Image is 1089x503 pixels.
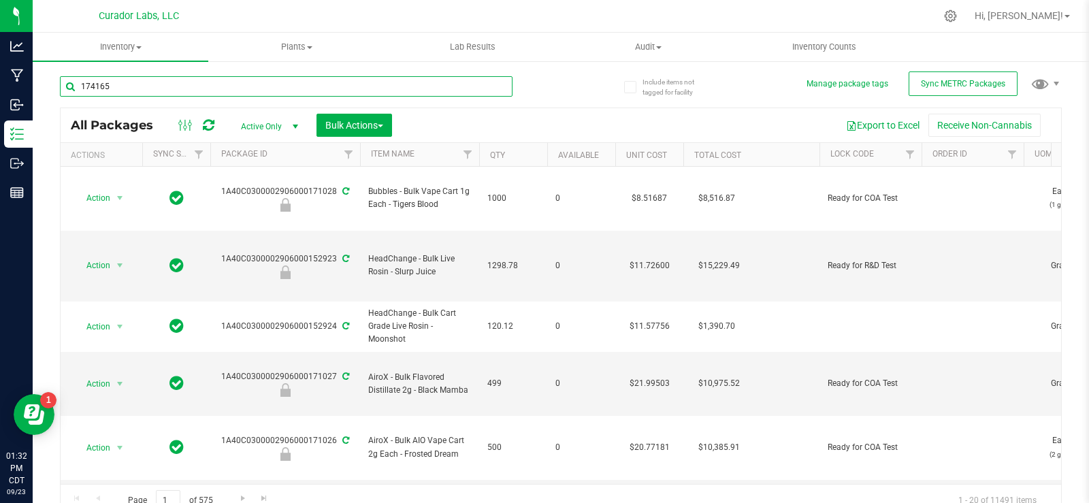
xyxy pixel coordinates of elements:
[340,186,349,196] span: Sync from Compliance System
[457,143,479,166] a: Filter
[208,185,362,212] div: 1A40C0300002906000171028
[560,33,736,61] a: Audit
[10,39,24,53] inline-svg: Analytics
[371,149,415,159] a: Item Name
[736,33,912,61] a: Inventory Counts
[208,33,384,61] a: Plants
[33,41,208,53] span: Inventory
[208,265,362,279] div: Ready for R&D Test
[316,114,392,137] button: Bulk Actions
[340,321,349,331] span: Sync from Compliance System
[615,302,683,353] td: $11.57756
[692,256,747,276] span: $15,229.49
[169,189,184,208] span: In Sync
[643,77,711,97] span: Include items not tagged for facility
[555,320,607,333] span: 0
[340,372,349,381] span: Sync from Compliance System
[774,41,875,53] span: Inventory Counts
[828,441,913,454] span: Ready for COA Test
[208,434,362,461] div: 1A40C0300002906000171026
[71,150,137,160] div: Actions
[153,149,206,159] a: Sync Status
[112,189,129,208] span: select
[208,370,362,397] div: 1A40C0300002906000171027
[10,157,24,170] inline-svg: Outbound
[208,383,362,397] div: Ready for COA Test
[1001,143,1024,166] a: Filter
[10,98,24,112] inline-svg: Inbound
[169,374,184,393] span: In Sync
[899,143,922,166] a: Filter
[909,71,1018,96] button: Sync METRC Packages
[208,447,362,461] div: Ready for COA Test
[432,41,514,53] span: Lab Results
[10,127,24,141] inline-svg: Inventory
[33,33,208,61] a: Inventory
[112,374,129,393] span: select
[208,198,362,212] div: Ready for COA Test
[368,307,471,346] span: HeadChange - Bulk Cart Grade Live Rosin - Moonshot
[71,118,167,133] span: All Packages
[487,377,539,390] span: 499
[692,317,742,336] span: $1,390.70
[40,392,56,408] iframe: Resource center unread badge
[112,256,129,275] span: select
[807,78,888,90] button: Manage package tags
[74,189,111,208] span: Action
[975,10,1063,21] span: Hi, [PERSON_NAME]!
[208,320,362,333] div: 1A40C0300002906000152924
[490,150,505,160] a: Qty
[6,487,27,497] p: 09/23
[74,317,111,336] span: Action
[188,143,210,166] a: Filter
[10,69,24,82] inline-svg: Manufacturing
[828,259,913,272] span: Ready for R&D Test
[74,374,111,393] span: Action
[10,186,24,199] inline-svg: Reports
[169,317,184,336] span: In Sync
[487,192,539,205] span: 1000
[368,253,471,278] span: HeadChange - Bulk Live Rosin - Slurp Juice
[14,394,54,435] iframe: Resource center
[221,149,267,159] a: Package ID
[942,10,959,22] div: Manage settings
[169,438,184,457] span: In Sync
[558,150,599,160] a: Available
[692,189,742,208] span: $8,516.87
[615,167,683,231] td: $8.51687
[615,231,683,302] td: $11.72600
[830,149,874,159] a: Lock Code
[60,76,513,97] input: Search Package ID, Item Name, SKU, Lot or Part Number...
[694,150,741,160] a: Total Cost
[555,441,607,454] span: 0
[837,114,928,137] button: Export to Excel
[6,450,27,487] p: 01:32 PM CDT
[487,441,539,454] span: 500
[112,438,129,457] span: select
[487,259,539,272] span: 1298.78
[74,256,111,275] span: Action
[169,256,184,275] span: In Sync
[487,320,539,333] span: 120.12
[1035,149,1052,159] a: UOM
[340,436,349,445] span: Sync from Compliance System
[615,352,683,416] td: $21.99503
[338,143,360,166] a: Filter
[932,149,967,159] a: Order Id
[368,371,471,397] span: AiroX - Bulk Flavored Distillate 2g - Black Mamba
[385,33,560,61] a: Lab Results
[928,114,1041,137] button: Receive Non-Cannabis
[921,79,1005,88] span: Sync METRC Packages
[325,120,383,131] span: Bulk Actions
[692,438,747,457] span: $10,385.91
[74,438,111,457] span: Action
[828,377,913,390] span: Ready for COA Test
[555,377,607,390] span: 0
[368,434,471,460] span: AiroX - Bulk AIO Vape Cart 2g Each - Frosted Dream
[340,254,349,263] span: Sync from Compliance System
[208,253,362,279] div: 1A40C0300002906000152923
[368,185,471,211] span: Bubbles - Bulk Vape Cart 1g Each - Tigers Blood
[561,41,735,53] span: Audit
[615,416,683,480] td: $20.77181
